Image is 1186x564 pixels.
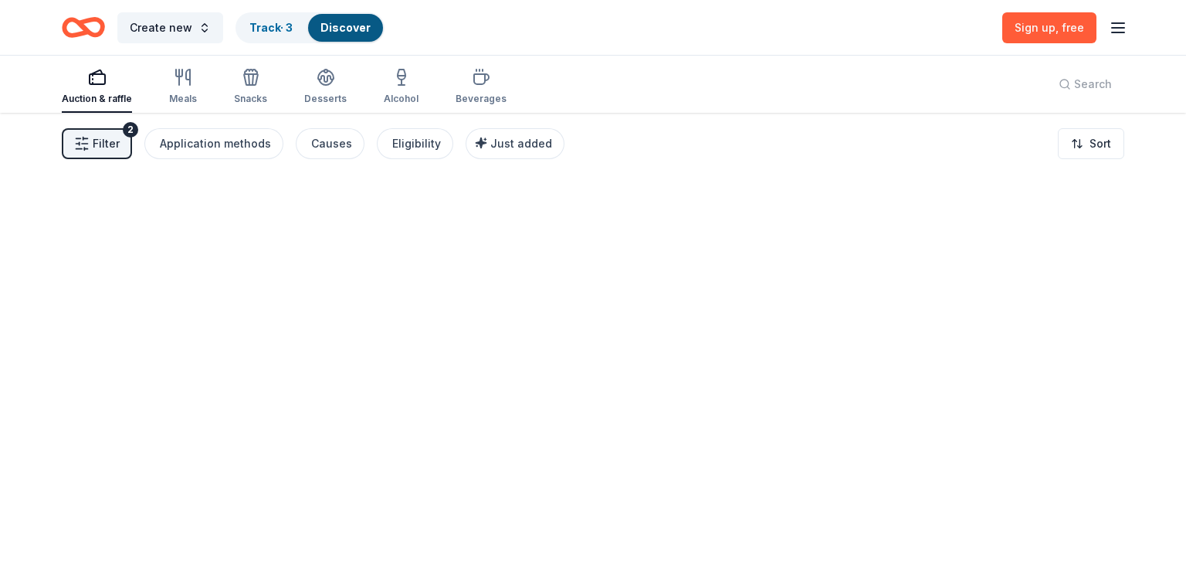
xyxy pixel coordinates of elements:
[1015,21,1084,34] span: Sign up
[1058,128,1124,159] button: Sort
[93,134,120,153] span: Filter
[304,93,347,105] div: Desserts
[456,93,507,105] div: Beverages
[384,93,418,105] div: Alcohol
[1089,134,1111,153] span: Sort
[466,128,564,159] button: Just added
[490,137,552,150] span: Just added
[62,128,132,159] button: Filter2
[234,62,267,113] button: Snacks
[1002,12,1096,43] a: Sign up, free
[62,62,132,113] button: Auction & raffle
[169,62,197,113] button: Meals
[392,134,441,153] div: Eligibility
[311,134,352,153] div: Causes
[456,62,507,113] button: Beverages
[123,122,138,138] div: 2
[1056,21,1084,34] span: , free
[130,19,192,37] span: Create new
[62,9,105,46] a: Home
[234,93,267,105] div: Snacks
[117,12,223,43] button: Create new
[384,62,418,113] button: Alcohol
[304,62,347,113] button: Desserts
[377,128,453,159] button: Eligibility
[169,93,197,105] div: Meals
[160,134,271,153] div: Application methods
[296,128,364,159] button: Causes
[320,21,371,34] a: Discover
[249,21,293,34] a: Track· 3
[62,93,132,105] div: Auction & raffle
[144,128,283,159] button: Application methods
[236,12,385,43] button: Track· 3Discover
